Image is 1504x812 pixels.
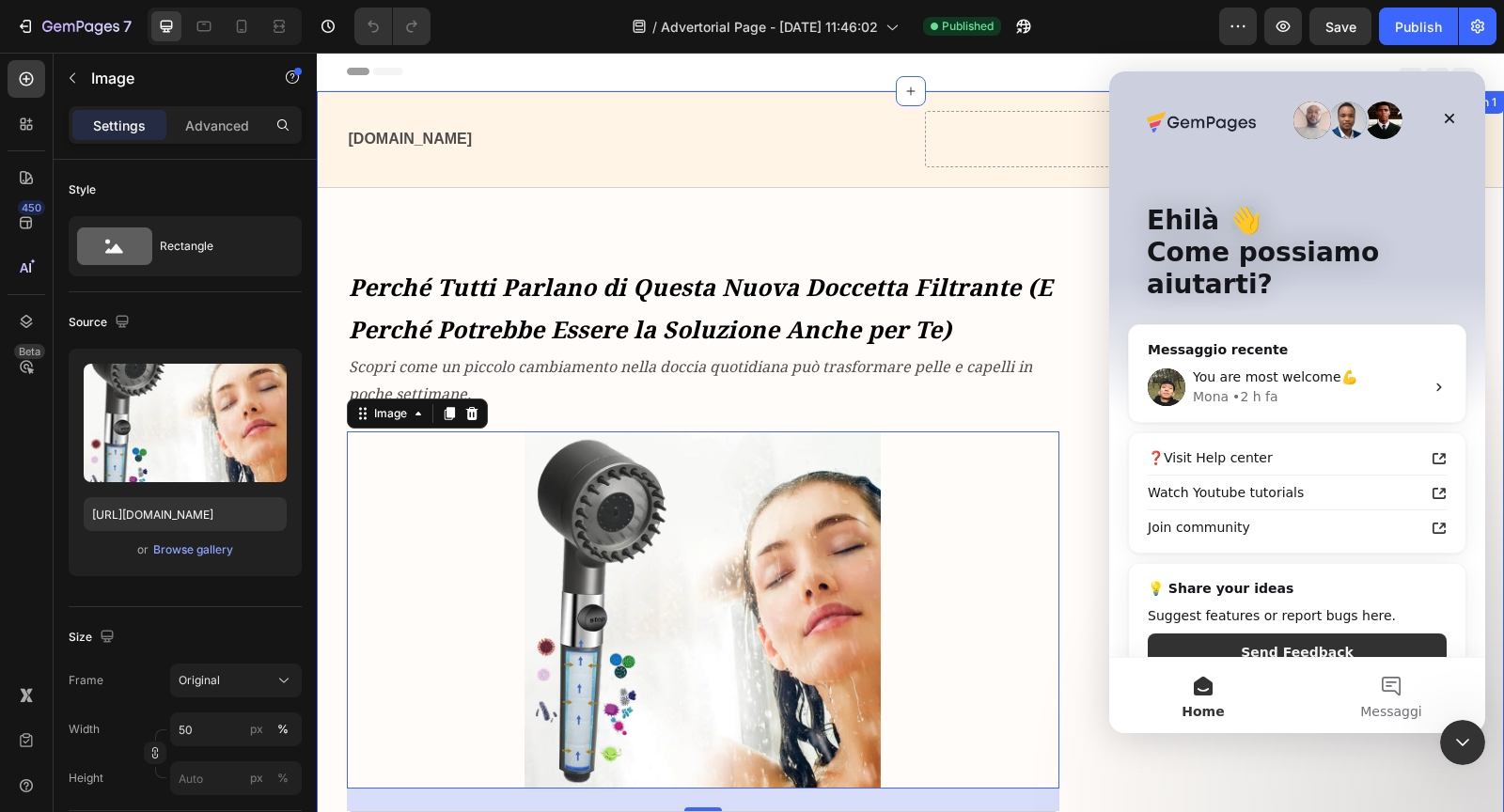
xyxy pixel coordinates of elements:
[153,541,233,558] div: Browse gallery
[272,767,294,789] button: px
[123,15,132,38] p: 7
[277,721,289,738] div: %
[54,352,94,369] div: Image
[317,53,1504,812] iframe: Design area
[277,770,289,787] div: %
[354,8,431,45] div: Undo/Redo
[32,218,735,292] strong: Perché Tutti Parlano di Questa Nuova Doccetta Filtrante (E Perché Potrebbe Essere la Soluzione An...
[185,116,249,135] p: Advanced
[844,79,944,94] div: Drop element here
[93,116,146,135] p: Settings
[272,718,294,741] button: px
[32,304,715,351] i: Scopri come un piccolo cambiamento nella doccia quotidiana può trasformare pelle e capelli in poc...
[69,310,133,336] div: Source
[14,344,45,359] div: Beta
[652,17,657,37] span: /
[69,770,103,787] label: Height
[1309,8,1371,45] button: Save
[160,225,274,268] div: Rectangle
[860,225,1099,244] p: 👉 Ordina subito la tua Puralife™
[170,664,302,697] button: Original
[661,17,878,37] span: Advertorial Page - [DATE] 11:46:02
[1325,19,1356,35] span: Save
[152,540,234,559] button: Browse gallery
[91,67,251,89] p: Image
[179,672,220,689] span: Original
[69,625,118,650] div: Size
[1379,8,1458,45] button: Publish
[208,379,564,735] img: gempages_576709691879457531-364243fc-c737-49c5-bd6f-087a6a79cd95.webp
[8,8,140,45] button: 7
[1128,41,1183,58] div: Section 1
[84,497,287,531] input: https://example.com/image.jpg
[137,539,149,561] span: or
[1440,720,1485,765] iframe: Intercom live chat
[245,718,268,741] button: %
[250,770,263,787] div: px
[69,181,96,198] div: Style
[801,211,1157,256] a: 👉 Ordina subito la tua Puralife™
[170,761,302,795] input: px%
[69,672,103,689] label: Frame
[942,18,994,35] span: Published
[18,200,45,215] div: 450
[69,721,100,738] label: Width
[1395,17,1442,37] div: Publish
[1109,71,1485,733] iframe: Intercom live chat
[84,364,287,482] img: preview-image
[170,712,302,746] input: px%
[245,767,268,789] button: %
[250,721,263,738] div: px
